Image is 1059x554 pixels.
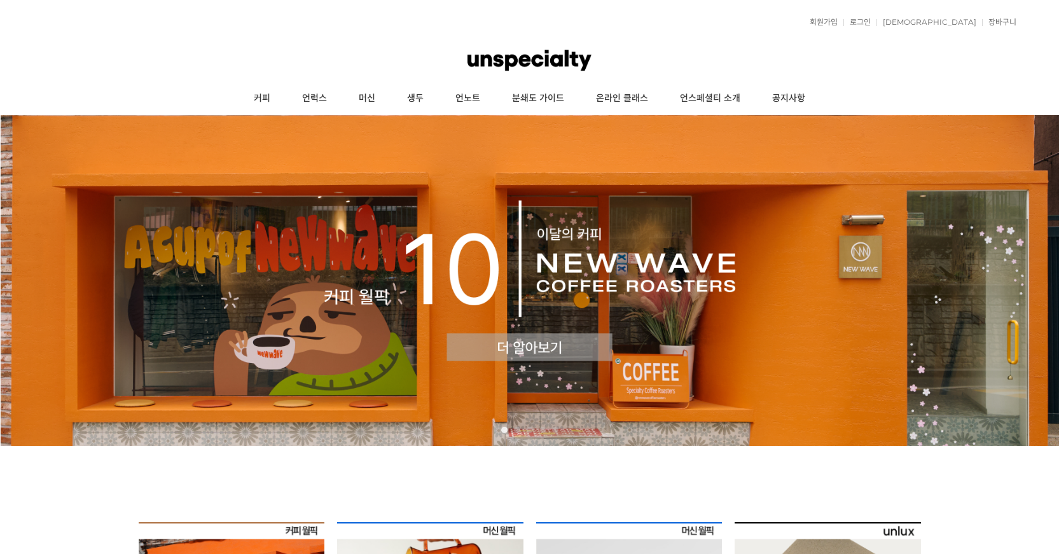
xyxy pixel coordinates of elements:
[514,427,520,433] a: 2
[982,18,1016,26] a: 장바구니
[527,427,533,433] a: 3
[580,83,664,114] a: 온라인 클래스
[286,83,343,114] a: 언럭스
[664,83,756,114] a: 언스페셜티 소개
[756,83,821,114] a: 공지사항
[467,41,591,80] img: 언스페셜티 몰
[843,18,871,26] a: 로그인
[496,83,580,114] a: 분쇄도 가이드
[343,83,391,114] a: 머신
[238,83,286,114] a: 커피
[440,83,496,114] a: 언노트
[391,83,440,114] a: 생두
[501,427,508,433] a: 1
[552,427,558,433] a: 5
[876,18,976,26] a: [DEMOGRAPHIC_DATA]
[803,18,838,26] a: 회원가입
[539,427,546,433] a: 4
